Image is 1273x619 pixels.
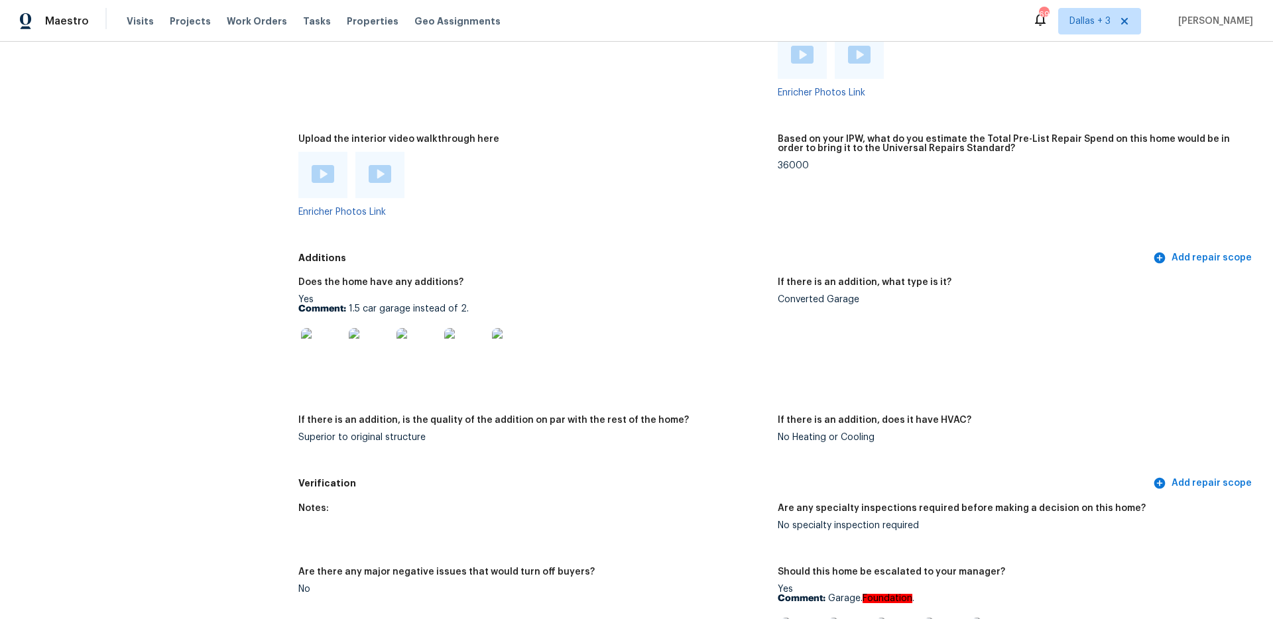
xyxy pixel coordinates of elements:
span: Dallas + 3 [1069,15,1111,28]
a: Play Video [369,165,391,185]
h5: Does the home have any additions? [298,278,463,287]
span: Visits [127,15,154,28]
img: Play Video [848,46,871,64]
a: Play Video [848,46,871,66]
h5: Are there any major negative issues that would turn off buyers? [298,567,595,577]
span: Add repair scope [1156,250,1252,266]
span: Maestro [45,15,89,28]
h5: If there is an addition, is the quality of the addition on par with the rest of the home? [298,416,689,425]
h5: Verification [298,477,1150,490]
div: No Heating or Cooling [778,433,1246,442]
a: Play Video [791,46,814,66]
span: Work Orders [227,15,287,28]
img: Play Video [312,165,334,183]
span: Properties [347,15,398,28]
div: 36000 [778,161,1246,170]
div: 69 [1039,8,1048,21]
span: Projects [170,15,211,28]
span: Add repair scope [1156,475,1252,492]
h5: Upload the interior video walkthrough here [298,135,499,144]
span: Geo Assignments [414,15,501,28]
h5: If there is an addition, what type is it? [778,278,951,287]
a: Play Video [312,165,334,185]
div: Superior to original structure [298,433,767,442]
h5: Are any specialty inspections required before making a decision on this home? [778,504,1146,513]
h5: If there is an addition, does it have HVAC? [778,416,971,425]
a: Enricher Photos Link [778,88,865,97]
img: Play Video [791,46,814,64]
span: [PERSON_NAME] [1173,15,1253,28]
h5: Based on your IPW, what do you estimate the Total Pre-List Repair Spend on this home would be in ... [778,135,1246,153]
span: Tasks [303,17,331,26]
div: Yes [298,295,767,378]
img: Play Video [369,165,391,183]
b: Comment: [298,304,346,313]
button: Add repair scope [1150,246,1257,270]
button: Add repair scope [1150,471,1257,496]
div: No specialty inspection required [778,521,1246,530]
em: Foundation [863,594,912,603]
p: 1.5 car garage instead of 2. [298,304,767,313]
h5: Notes: [298,504,329,513]
h5: Additions [298,251,1150,265]
div: No [298,585,767,594]
p: Garage. . [778,594,1246,603]
a: Enricher Photos Link [298,207,386,217]
b: Comment: [778,594,825,603]
h5: Should this home be escalated to your manager? [778,567,1005,577]
div: Converted Garage [778,295,1246,304]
